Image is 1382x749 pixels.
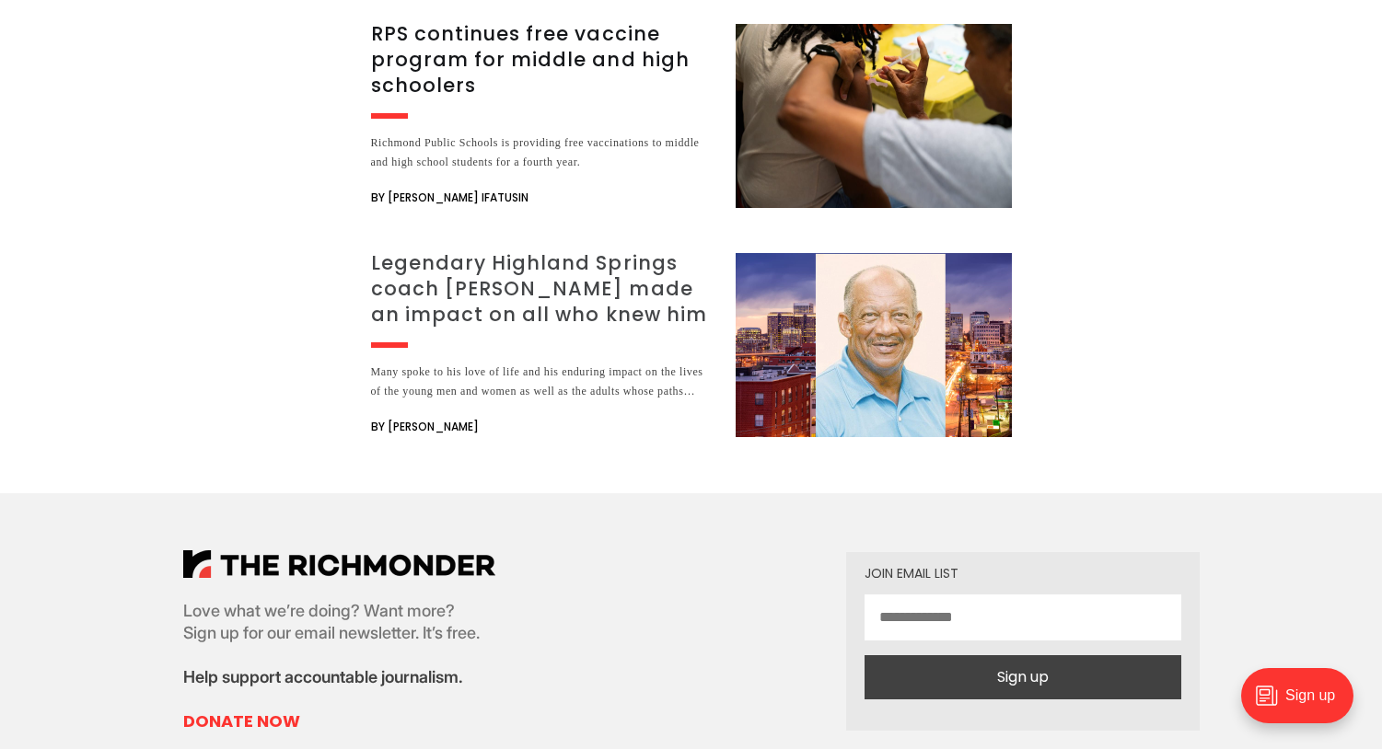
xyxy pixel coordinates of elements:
span: By [PERSON_NAME] Ifatusin [371,187,528,209]
span: By [PERSON_NAME] [371,416,479,438]
h3: Legendary Highland Springs coach [PERSON_NAME] made an impact on all who knew him [371,250,714,328]
a: Donate Now [183,710,495,732]
img: Legendary Highland Springs coach George Lancaster made an impact on all who knew him [736,253,1012,437]
p: Love what we’re doing? Want more? Sign up for our email newsletter. It’s free. [183,600,495,644]
button: Sign up [865,655,1181,699]
img: The Richmonder Logo [183,550,495,578]
img: RPS continues free vaccine program for middle and high schoolers [736,24,1012,208]
div: Join email list [865,567,1181,580]
a: RPS continues free vaccine program for middle and high schoolers Richmond Public Schools is provi... [371,24,1012,209]
a: Legendary Highland Springs coach [PERSON_NAME] made an impact on all who knew him Many spoke to h... [371,253,1012,438]
div: Richmond Public Schools is providing free vaccinations to middle and high school students for a f... [371,133,714,172]
iframe: portal-trigger [1225,659,1382,749]
p: Help support accountable journalism. [183,666,495,688]
h3: RPS continues free vaccine program for middle and high schoolers [371,21,714,98]
div: Many spoke to his love of life and his enduring impact on the lives of the young men and women as... [371,363,714,401]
